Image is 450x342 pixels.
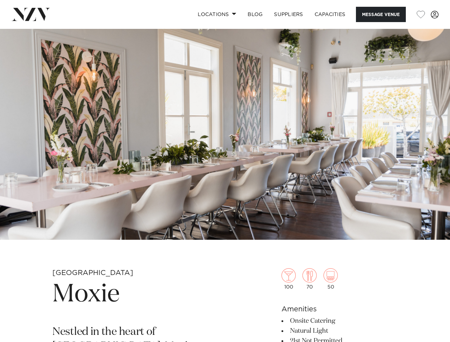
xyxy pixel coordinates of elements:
[309,7,351,22] a: Capacities
[302,268,317,283] img: dining.png
[242,7,268,22] a: BLOG
[281,304,398,315] h6: Amenities
[356,7,406,22] button: Message Venue
[268,7,309,22] a: SUPPLIERS
[302,268,317,290] div: 70
[281,316,398,326] li: Onsite Catering
[52,278,231,311] h1: Moxie
[324,268,338,283] img: theatre.png
[324,268,338,290] div: 50
[192,7,242,22] a: Locations
[52,269,133,276] small: [GEOGRAPHIC_DATA]
[281,268,296,290] div: 100
[281,326,398,336] li: Natural Light
[281,268,296,283] img: cocktail.png
[11,8,50,21] img: nzv-logo.png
